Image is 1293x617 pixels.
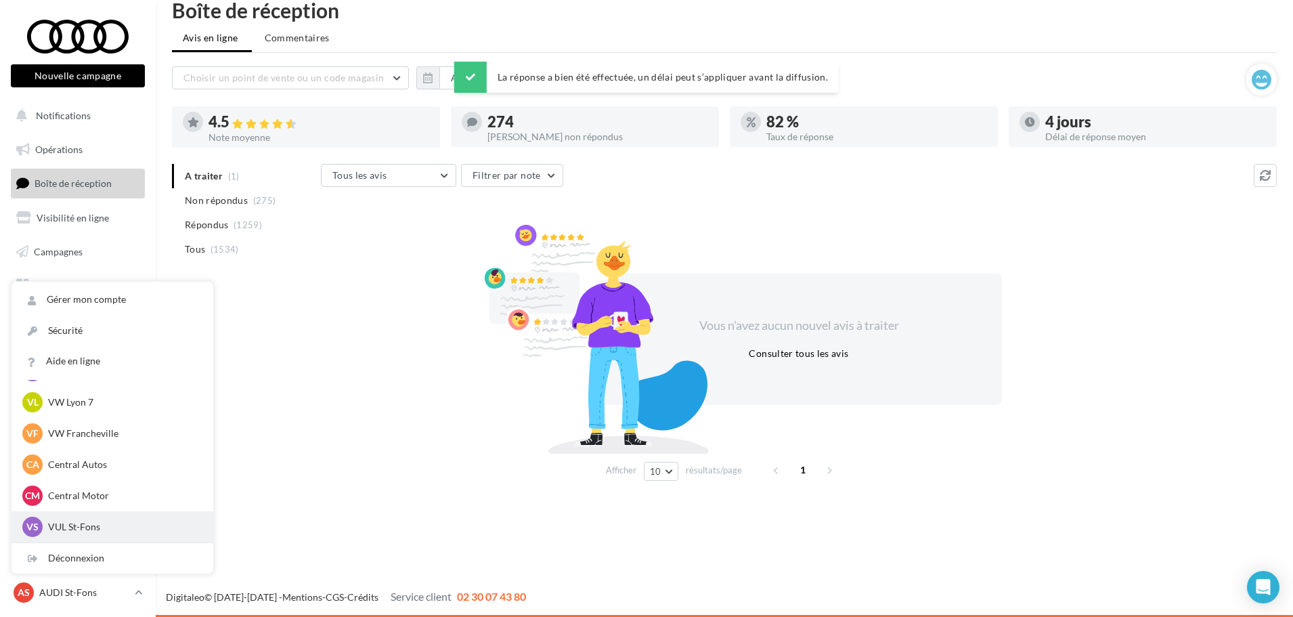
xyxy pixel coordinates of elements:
[35,144,83,155] span: Opérations
[35,177,112,189] span: Boîte de réception
[1247,571,1279,603] div: Open Intercom Messenger
[461,164,563,187] button: Filtrer par note
[265,31,330,45] span: Commentaires
[26,458,39,471] span: CA
[185,242,205,256] span: Tous
[792,459,814,481] span: 1
[18,586,30,599] span: AS
[48,427,197,440] p: VW Francheville
[8,238,148,266] a: Campagnes
[8,102,142,130] button: Notifications
[48,396,197,409] p: VW Lyon 7
[11,64,145,87] button: Nouvelle campagne
[1045,114,1266,129] div: 4 jours
[686,464,742,477] span: résultats/page
[766,114,987,129] div: 82 %
[183,72,384,83] span: Choisir un point de vente ou un code magasin
[644,462,678,481] button: 10
[34,279,89,291] span: Médiathèque
[487,114,708,129] div: 274
[416,66,498,89] button: Au total
[487,132,708,142] div: [PERSON_NAME] non répondus
[37,212,109,224] span: Visibilité en ligne
[8,271,148,299] a: Médiathèque
[166,591,526,603] span: © [DATE]-[DATE] - - -
[454,62,839,93] div: La réponse a bien été effectuée, un délai peut s’appliquer avant la diffusion.
[185,218,229,232] span: Répondus
[11,580,145,605] a: AS AUDI St-Fons
[25,489,40,503] span: CM
[234,219,262,230] span: (1259)
[766,132,987,142] div: Taux de réponse
[185,194,248,207] span: Non répondus
[8,135,148,164] a: Opérations
[439,66,498,89] button: Au total
[1045,132,1266,142] div: Délai de réponse moyen
[457,590,526,603] span: 02 30 07 43 80
[8,169,148,198] a: Boîte de réception
[12,316,213,346] a: Sécurité
[12,284,213,315] a: Gérer mon compte
[8,204,148,232] a: Visibilité en ligne
[8,305,148,345] a: PLV et print personnalisable
[12,543,213,574] div: Déconnexion
[209,114,429,130] div: 4.5
[26,520,39,534] span: VS
[48,489,197,503] p: Central Motor
[39,586,129,599] p: AUDI St-Fons
[172,66,409,89] button: Choisir un point de vente ou un code magasin
[326,591,344,603] a: CGS
[209,133,429,142] div: Note moyenne
[166,591,204,603] a: Digitaleo
[253,195,276,206] span: (275)
[606,464,636,477] span: Afficher
[211,244,239,255] span: (1534)
[48,520,197,534] p: VUL St-Fons
[36,110,91,121] span: Notifications
[650,466,661,477] span: 10
[26,427,39,440] span: VF
[27,396,39,409] span: VL
[391,590,452,603] span: Service client
[682,317,915,335] div: Vous n'avez aucun nouvel avis à traiter
[321,164,456,187] button: Tous les avis
[48,458,197,471] p: Central Autos
[12,346,213,377] a: Aide en ligne
[347,591,378,603] a: Crédits
[34,245,83,257] span: Campagnes
[743,345,854,362] button: Consulter tous les avis
[332,169,387,181] span: Tous les avis
[282,591,322,603] a: Mentions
